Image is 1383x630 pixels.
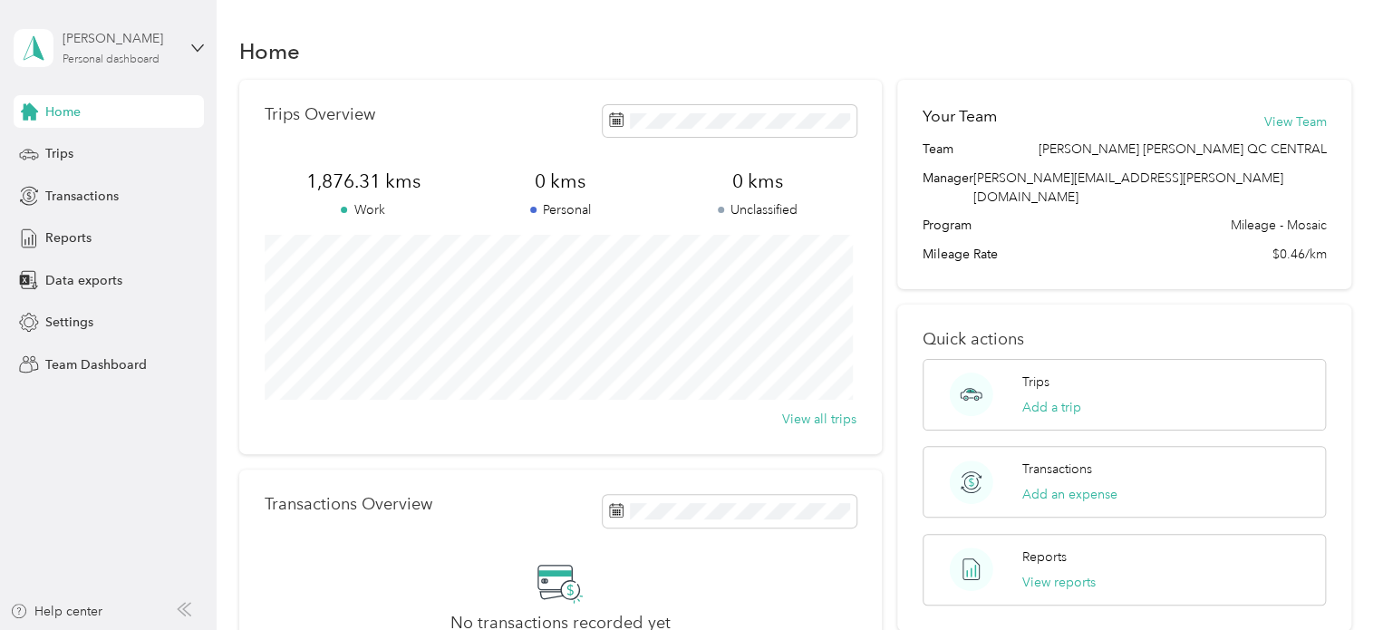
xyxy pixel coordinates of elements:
div: [PERSON_NAME] [63,29,176,48]
span: Manager [923,169,973,207]
button: Add a trip [1022,398,1081,417]
p: Trips [1022,373,1049,392]
span: Home [45,102,81,121]
span: Team Dashboard [45,355,147,374]
span: 1,876.31 kms [265,169,462,194]
button: View all trips [782,410,856,429]
span: Transactions [45,187,119,206]
span: Program [923,216,972,235]
button: Add an expense [1022,485,1117,504]
button: View reports [1022,573,1096,592]
span: [PERSON_NAME] [PERSON_NAME] QC CENTRAL [1038,140,1326,159]
span: 0 kms [461,169,659,194]
p: Quick actions [923,330,1326,349]
span: Data exports [45,271,122,290]
span: Mileage Rate [923,245,998,264]
span: Reports [45,228,92,247]
span: Team [923,140,953,159]
button: Help center [10,602,102,621]
span: Settings [45,313,93,332]
p: Transactions [1022,460,1092,479]
h2: Your Team [923,105,997,128]
p: Trips Overview [265,105,375,124]
button: View Team [1263,112,1326,131]
span: 0 kms [659,169,856,194]
p: Transactions Overview [265,495,432,514]
p: Unclassified [659,200,856,219]
span: Mileage - Mosaic [1230,216,1326,235]
span: [PERSON_NAME][EMAIL_ADDRESS][PERSON_NAME][DOMAIN_NAME] [973,170,1283,205]
p: Personal [461,200,659,219]
div: Personal dashboard [63,54,160,65]
p: Work [265,200,462,219]
span: Trips [45,144,73,163]
p: Reports [1022,548,1067,567]
span: $0.46/km [1272,245,1326,264]
h1: Home [239,42,300,61]
iframe: Everlance-gr Chat Button Frame [1281,528,1383,630]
